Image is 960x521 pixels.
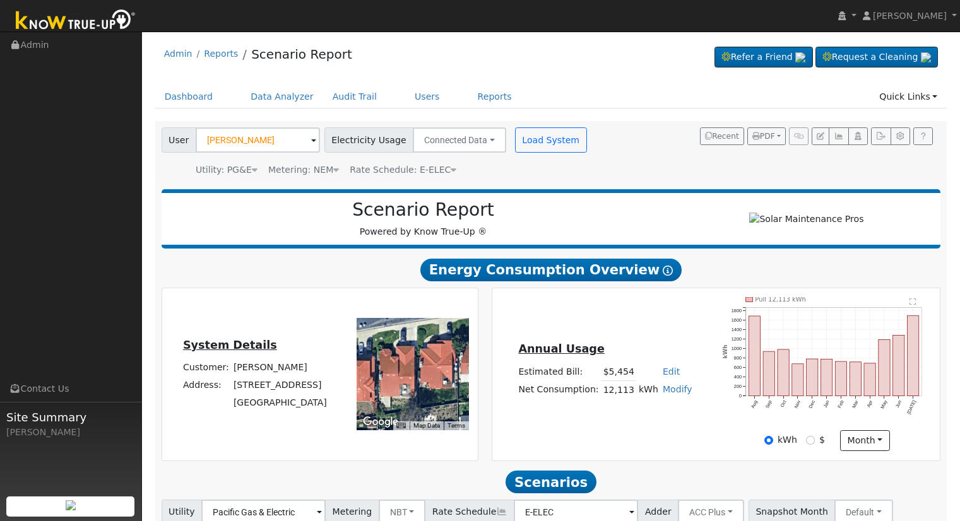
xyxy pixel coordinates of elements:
span: Alias: HE1 [350,165,456,175]
text: Nov [793,399,802,409]
a: Open this area in Google Maps (opens a new window) [360,414,401,430]
a: Users [405,85,449,108]
text: Jun [894,399,903,409]
img: retrieve [66,500,76,510]
text: 600 [734,365,742,370]
a: Quick Links [870,85,947,108]
rect: onclick="" [908,315,919,395]
rect: onclick="" [893,335,904,395]
a: Admin [164,49,193,59]
a: Audit Trail [323,85,386,108]
label: kWh [778,433,797,447]
a: Dashboard [155,85,223,108]
a: Edit [663,366,680,377]
button: Edit User [812,127,829,145]
a: Reports [468,85,521,108]
text: 200 [734,383,742,389]
rect: onclick="" [807,359,818,395]
text: 1400 [732,327,742,332]
button: PDF [747,127,786,145]
button: month [840,430,890,452]
button: Load System [515,127,587,153]
text: May [880,399,889,410]
td: $5,454 [601,363,636,381]
span: Electricity Usage [324,127,413,153]
text: 1000 [732,346,742,351]
a: Help Link [913,127,933,145]
rect: onclick="" [792,364,803,396]
text: Aug [750,399,759,409]
rect: onclick="" [749,316,760,396]
button: Keyboard shortcuts [396,421,405,430]
text: 1600 [732,317,742,323]
td: [PERSON_NAME] [231,359,329,377]
td: Customer: [181,359,231,377]
rect: onclick="" [879,339,890,395]
u: System Details [183,339,277,351]
text:  [910,298,916,305]
td: Net Consumption: [516,381,601,399]
td: Estimated Bill: [516,363,601,381]
i: Show Help [663,266,673,276]
button: Multi-Series Graph [829,127,848,145]
td: [GEOGRAPHIC_DATA] [231,394,329,412]
div: Utility: PG&E [196,163,258,177]
rect: onclick="" [836,361,847,395]
text: 400 [734,374,742,380]
u: Annual Usage [518,342,604,355]
button: Recent [700,127,744,145]
text: 800 [734,355,742,361]
text: Jan [822,399,831,409]
a: Scenario Report [251,47,352,62]
text: Apr [866,399,874,409]
span: Energy Consumption Overview [420,259,682,281]
button: Settings [891,127,910,145]
input: $ [806,436,815,445]
rect: onclick="" [821,359,833,395]
rect: onclick="" [778,349,789,396]
text: Feb [837,399,845,409]
a: Data Analyzer [241,85,323,108]
rect: onclick="" [850,362,861,396]
img: Know True-Up [9,7,142,35]
text: 1200 [732,336,742,342]
img: retrieve [921,52,931,62]
h2: Scenario Report [174,199,672,221]
button: Connected Data [413,127,506,153]
a: Reports [204,49,238,59]
button: Login As [848,127,868,145]
text: Sep [764,399,773,409]
span: User [162,127,196,153]
a: Terms (opens in new tab) [447,422,465,429]
span: Scenarios [506,471,596,493]
a: Refer a Friend [714,47,813,68]
text: 0 [739,393,742,399]
rect: onclick="" [763,351,774,395]
td: 12,113 [601,381,636,399]
text: kWh [723,345,729,359]
text: 1800 [732,308,742,313]
text: Mar [851,399,860,409]
span: Site Summary [6,409,135,426]
span: [PERSON_NAME] [873,11,947,21]
text: [DATE] [906,399,917,415]
div: [PERSON_NAME] [6,426,135,439]
img: Google [360,414,401,430]
input: Select a User [196,127,320,153]
input: kWh [764,436,773,445]
td: [STREET_ADDRESS] [231,377,329,394]
div: Metering: NEM [268,163,339,177]
img: retrieve [795,52,805,62]
a: Request a Cleaning [815,47,938,68]
td: kWh [636,381,660,399]
img: Solar Maintenance Pros [749,213,863,226]
button: Map Data [413,421,440,430]
button: Export Interval Data [871,127,891,145]
a: Modify [663,384,692,394]
div: Powered by Know True-Up ® [168,199,679,238]
text: Pull 12,113 kWh [756,296,807,303]
text: Dec [808,399,817,409]
text: Oct [779,399,788,408]
span: PDF [752,132,775,141]
rect: onclick="" [864,363,875,396]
